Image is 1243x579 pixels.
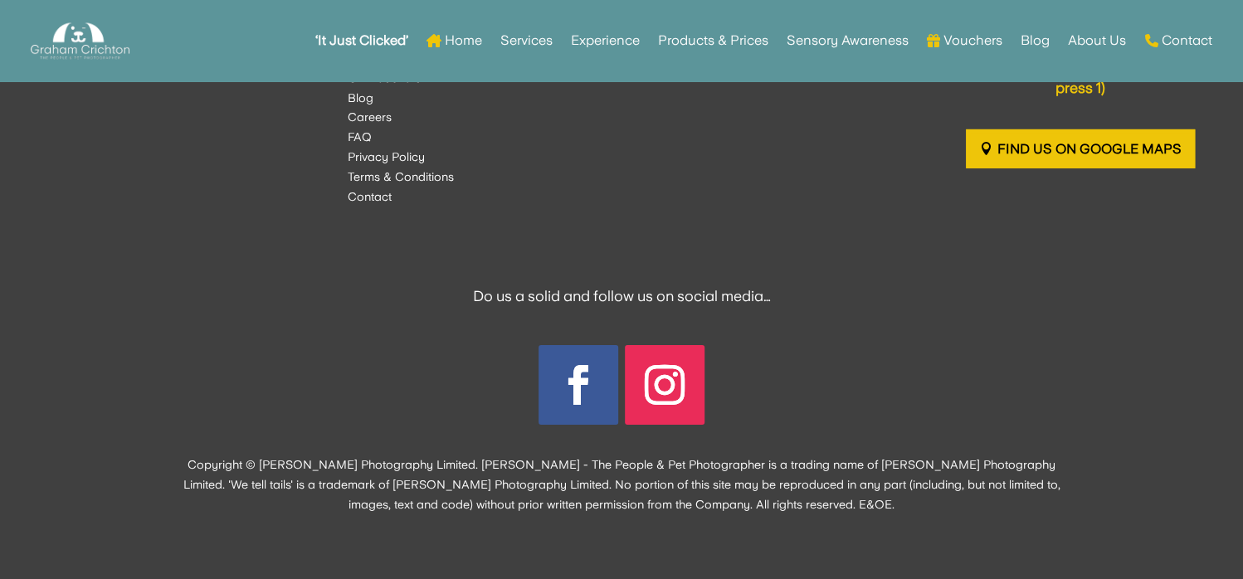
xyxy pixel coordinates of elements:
[625,345,704,425] a: Follow on Instagram
[927,8,1002,73] a: Vouchers
[173,455,1070,514] center: Copyright © [PERSON_NAME] Photography Limited. [PERSON_NAME] - The People & Pet Photographer is a...
[348,150,425,163] a: Privacy Policy
[315,8,408,73] a: ‘It Just Clicked’
[658,8,768,73] a: Products & Prices
[966,129,1194,168] a: Find us on Google Maps
[473,287,771,304] span: Do us a solid and follow us on social media…
[31,18,129,64] img: Graham Crichton Photography Logo
[787,8,909,73] a: Sensory Awareness
[571,8,640,73] a: Experience
[1021,8,1050,73] a: Blog
[968,59,1194,96] span: Booking line: (and press 1)
[348,71,421,85] a: Gift Vouchers
[348,190,392,203] a: Contact
[427,8,482,73] a: Home
[500,8,553,73] a: Services
[1144,8,1211,73] a: Contact
[539,345,618,425] a: Follow on Facebook
[1068,8,1126,73] a: About Us
[348,170,454,183] a: Terms & Conditions
[315,35,408,46] strong: ‘It Just Clicked’
[348,110,392,124] a: Careers
[348,130,372,144] a: FAQ
[348,91,373,105] a: Blog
